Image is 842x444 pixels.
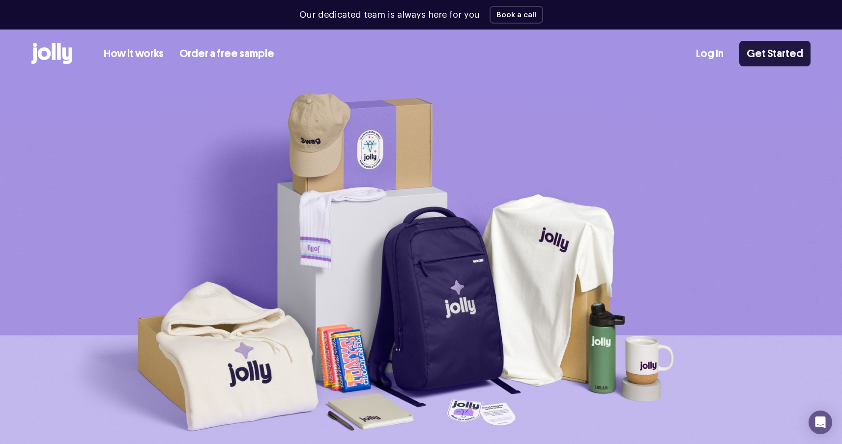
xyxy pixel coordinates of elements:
div: Open Intercom Messenger [809,411,832,434]
a: How it works [104,46,164,62]
a: Get Started [739,41,811,66]
a: Order a free sample [179,46,274,62]
button: Book a call [490,6,543,24]
a: Log In [696,46,724,62]
p: Our dedicated team is always here for you [299,8,480,22]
